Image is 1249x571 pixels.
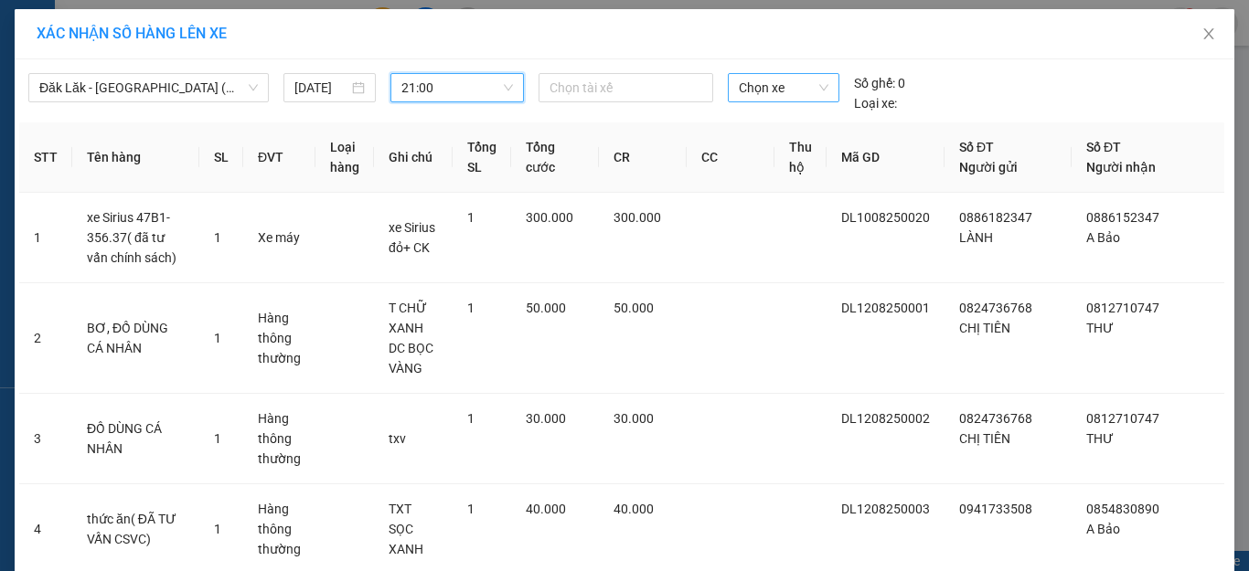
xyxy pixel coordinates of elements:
[116,86,223,101] span: 17:57:06 [DATE]
[841,502,930,516] span: DL1208250003
[959,411,1032,426] span: 0824736768
[72,193,199,283] td: xe Sirius 47B1-356.37( đã tư vấn chính sách)
[19,122,72,193] th: STT
[959,210,1032,225] span: 0886182347
[243,394,315,484] td: Hàng thông thường
[294,78,347,98] input: 12/08/2025
[100,53,258,101] span: DL1208250081 -
[774,122,827,193] th: Thu hộ
[687,122,774,193] th: CC
[72,283,199,394] td: BƠ, ĐỒ DÙNG CÁ NHÂN
[37,25,227,42] span: XÁC NHẬN SỐ HÀNG LÊN XE
[1086,230,1120,245] span: A Bảo
[854,73,905,93] div: 0
[72,122,199,193] th: Tên hàng
[19,283,72,394] td: 2
[214,331,221,345] span: 1
[315,122,374,193] th: Loại hàng
[854,73,895,93] span: Số ghế:
[526,210,573,225] span: 300.000
[467,301,475,315] span: 1
[1086,301,1159,315] span: 0812710747
[401,74,514,101] span: 21:00
[1086,431,1114,446] span: THƯ
[959,502,1032,516] span: 0941733508
[526,411,566,426] span: 30.000
[614,411,654,426] span: 30.000
[214,522,221,536] span: 1
[453,122,511,193] th: Tổng SL
[511,122,599,193] th: Tổng cước
[100,34,226,49] span: A SỸ - 0932502434
[959,321,1010,335] span: CHỊ TIÊN
[467,502,475,516] span: 1
[599,122,687,193] th: CR
[841,411,930,426] span: DL1208250002
[467,210,475,225] span: 1
[214,230,221,245] span: 1
[614,301,654,315] span: 50.000
[1201,26,1216,41] span: close
[739,74,828,101] span: Chọn xe
[959,431,1010,446] span: CHỊ TIÊN
[243,122,315,193] th: ĐVT
[389,301,433,375] span: T CHỮ XANH DC BỌC VÀNG
[1086,321,1114,335] span: THƯ
[72,394,199,484] td: ĐỒ DÙNG CÁ NHÂN
[1086,411,1159,426] span: 0812710747
[1086,522,1120,536] span: A Bảo
[1086,160,1156,174] span: Người nhận
[1183,9,1234,60] button: Close
[199,122,243,193] th: SL
[959,160,1018,174] span: Người gửi
[854,93,897,113] span: Loại xe:
[959,301,1032,315] span: 0824736768
[214,431,221,446] span: 1
[100,10,179,29] span: Gửi:
[841,301,930,315] span: DL1208250001
[243,193,315,283] td: Xe máy
[614,502,654,516] span: 40.000
[467,411,475,426] span: 1
[841,210,930,225] span: DL1008250020
[959,140,994,154] span: Số ĐT
[389,431,406,446] span: txv
[19,193,72,283] td: 1
[959,230,993,245] span: LÀNH
[827,122,945,193] th: Mã GD
[374,122,453,193] th: Ghi chú
[100,69,258,101] span: nguyenhoang.tienoanh - In:
[614,210,661,225] span: 300.000
[39,74,258,101] span: Đăk Lăk - Sài Gòn (Xe tải)
[37,112,241,211] strong: Nhận:
[133,10,179,29] span: Đạt Lí
[389,220,435,255] span: xe Sirius đỏ+ CK
[389,502,423,556] span: TXT SỌC XANH
[1086,140,1121,154] span: Số ĐT
[1086,210,1159,225] span: 0886152347
[243,283,315,394] td: Hàng thông thường
[526,502,566,516] span: 40.000
[526,301,566,315] span: 50.000
[19,394,72,484] td: 3
[1086,502,1159,516] span: 0854830890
